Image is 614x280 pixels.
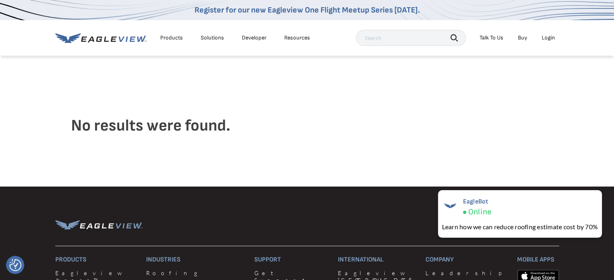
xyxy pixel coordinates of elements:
[468,207,491,217] span: Online
[356,30,466,46] input: Search
[517,256,559,263] h3: Mobile Apps
[195,5,420,15] a: Register for our new Eagleview One Flight Meetup Series [DATE].
[463,198,491,205] span: EagleBot
[146,270,245,277] a: Roofing
[55,256,137,263] h3: Products
[542,34,555,41] div: Login
[242,34,266,41] a: Developer
[160,34,183,41] div: Products
[9,259,21,271] button: Consent Preferences
[442,222,598,232] div: Learn how we can reduce roofing estimate cost by 70%
[254,256,328,263] h3: Support
[425,256,507,263] h3: Company
[146,256,245,263] h3: Industries
[71,95,543,156] h4: No results were found.
[9,259,21,271] img: Revisit consent button
[284,34,310,41] div: Resources
[518,34,527,41] a: Buy
[338,256,416,263] h3: International
[480,34,503,41] div: Talk To Us
[201,34,224,41] div: Solutions
[425,270,507,277] a: Leadership
[442,198,458,214] img: EagleBot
